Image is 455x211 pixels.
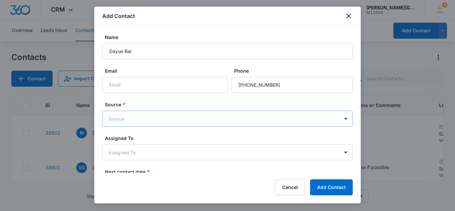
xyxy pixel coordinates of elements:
[234,67,355,74] label: Phone
[275,179,305,195] button: Cancel
[105,101,355,108] label: Source
[102,12,135,20] h1: Add Contact
[105,34,355,41] label: Name
[105,67,230,74] label: Email
[310,179,353,195] button: Add Contact
[102,77,227,93] input: Email
[102,43,353,59] input: Name
[105,135,355,142] label: Assigned To
[231,77,353,93] input: Phone
[345,12,353,20] button: close
[105,168,355,175] label: Next contact date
